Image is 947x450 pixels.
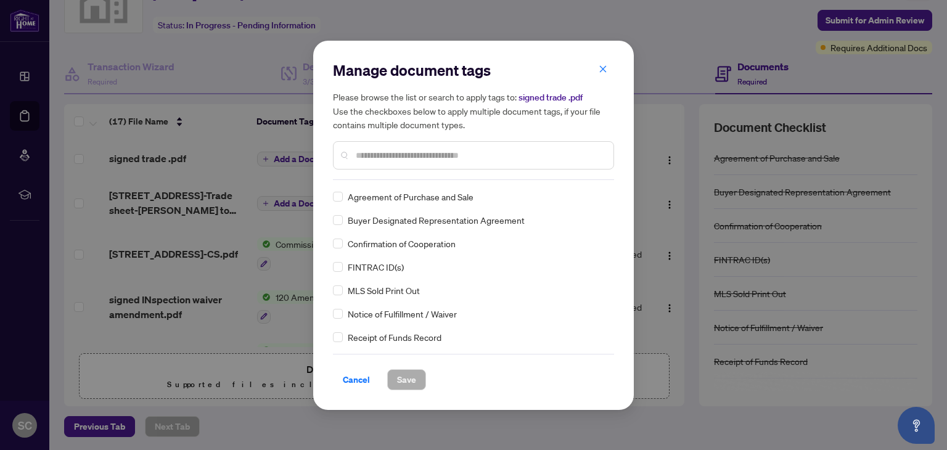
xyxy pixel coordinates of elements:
[599,65,607,73] span: close
[348,260,404,274] span: FINTRAC ID(s)
[348,284,420,297] span: MLS Sold Print Out
[348,330,441,344] span: Receipt of Funds Record
[348,190,473,203] span: Agreement of Purchase and Sale
[898,407,935,444] button: Open asap
[519,92,583,103] span: signed trade .pdf
[333,369,380,390] button: Cancel
[343,370,370,390] span: Cancel
[348,237,456,250] span: Confirmation of Cooperation
[387,369,426,390] button: Save
[333,90,614,131] h5: Please browse the list or search to apply tags to: Use the checkboxes below to apply multiple doc...
[348,213,525,227] span: Buyer Designated Representation Agreement
[333,60,614,80] h2: Manage document tags
[348,307,457,321] span: Notice of Fulfillment / Waiver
